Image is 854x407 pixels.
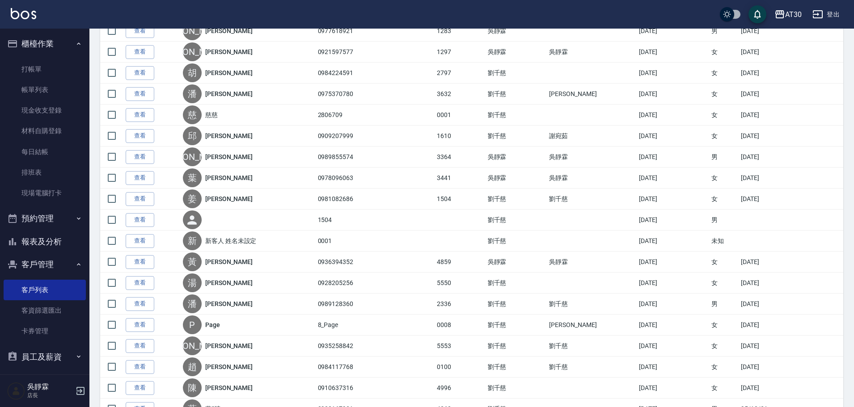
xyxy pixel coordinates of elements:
[486,210,547,231] td: 劉千慈
[4,183,86,203] a: 現場電腦打卡
[316,21,435,42] td: 0977618921
[126,318,154,332] a: 查看
[316,126,435,147] td: 0909207999
[183,21,202,40] div: [PERSON_NAME]
[183,252,202,271] div: 黃
[183,231,202,250] div: 新
[709,63,739,84] td: 女
[637,294,709,315] td: [DATE]
[709,315,739,336] td: 女
[739,189,792,210] td: [DATE]
[316,378,435,399] td: 0910637316
[785,9,802,20] div: AT30
[709,189,739,210] td: 女
[4,121,86,141] a: 材料自購登錄
[126,108,154,122] a: 查看
[126,171,154,185] a: 查看
[126,129,154,143] a: 查看
[183,294,202,313] div: 潘
[316,336,435,357] td: 0935258842
[709,21,739,42] td: 男
[637,84,709,105] td: [DATE]
[637,273,709,294] td: [DATE]
[637,252,709,273] td: [DATE]
[4,207,86,230] button: 預約管理
[486,336,547,357] td: 劉千慈
[435,63,486,84] td: 2797
[486,231,547,252] td: 劉千慈
[486,378,547,399] td: 劉千慈
[547,336,637,357] td: 劉千慈
[637,126,709,147] td: [DATE]
[748,5,766,23] button: save
[205,236,257,245] a: 新客人 姓名未設定
[709,378,739,399] td: 女
[316,315,435,336] td: 8_Page
[486,21,547,42] td: 吳靜霖
[316,231,435,252] td: 0001
[205,152,253,161] a: [PERSON_NAME]
[126,297,154,311] a: 查看
[183,273,202,292] div: 湯
[7,382,25,400] img: Person
[547,189,637,210] td: 劉千慈
[4,100,86,121] a: 現金收支登錄
[205,173,253,182] a: [PERSON_NAME]
[126,87,154,101] a: 查看
[27,391,73,399] p: 店長
[316,105,435,126] td: 2806709
[739,63,792,84] td: [DATE]
[739,21,792,42] td: [DATE]
[739,273,792,294] td: [DATE]
[11,8,36,19] img: Logo
[486,105,547,126] td: 劉千慈
[205,278,253,287] a: [PERSON_NAME]
[709,126,739,147] td: 女
[486,189,547,210] td: 劉千慈
[316,273,435,294] td: 0928205256
[547,42,637,63] td: 吳靜霖
[183,105,202,124] div: 慈
[547,294,637,315] td: 劉千慈
[4,230,86,253] button: 報表及分析
[739,315,792,336] td: [DATE]
[435,42,486,63] td: 1297
[486,147,547,168] td: 吳靜霖
[126,234,154,248] a: 查看
[4,345,86,369] button: 員工及薪資
[126,255,154,269] a: 查看
[637,63,709,84] td: [DATE]
[316,168,435,189] td: 0978096063
[183,84,202,103] div: 潘
[316,147,435,168] td: 0989855574
[205,383,253,392] a: [PERSON_NAME]
[709,42,739,63] td: 女
[183,126,202,145] div: 邱
[205,257,253,266] a: [PERSON_NAME]
[709,84,739,105] td: 女
[205,26,253,35] a: [PERSON_NAME]
[709,273,739,294] td: 女
[547,147,637,168] td: 吳靜霖
[637,378,709,399] td: [DATE]
[435,294,486,315] td: 2336
[183,336,202,355] div: [PERSON_NAME]
[316,294,435,315] td: 0989128360
[205,341,253,350] a: [PERSON_NAME]
[183,147,202,166] div: [PERSON_NAME]
[486,63,547,84] td: 劉千慈
[709,147,739,168] td: 男
[435,189,486,210] td: 1504
[316,84,435,105] td: 0975370780
[709,294,739,315] td: 男
[435,84,486,105] td: 3632
[435,315,486,336] td: 0008
[486,252,547,273] td: 吳靜霖
[809,6,843,23] button: 登出
[486,126,547,147] td: 劉千慈
[739,126,792,147] td: [DATE]
[4,80,86,100] a: 帳單列表
[435,378,486,399] td: 4996
[205,89,253,98] a: [PERSON_NAME]
[205,68,253,77] a: [PERSON_NAME]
